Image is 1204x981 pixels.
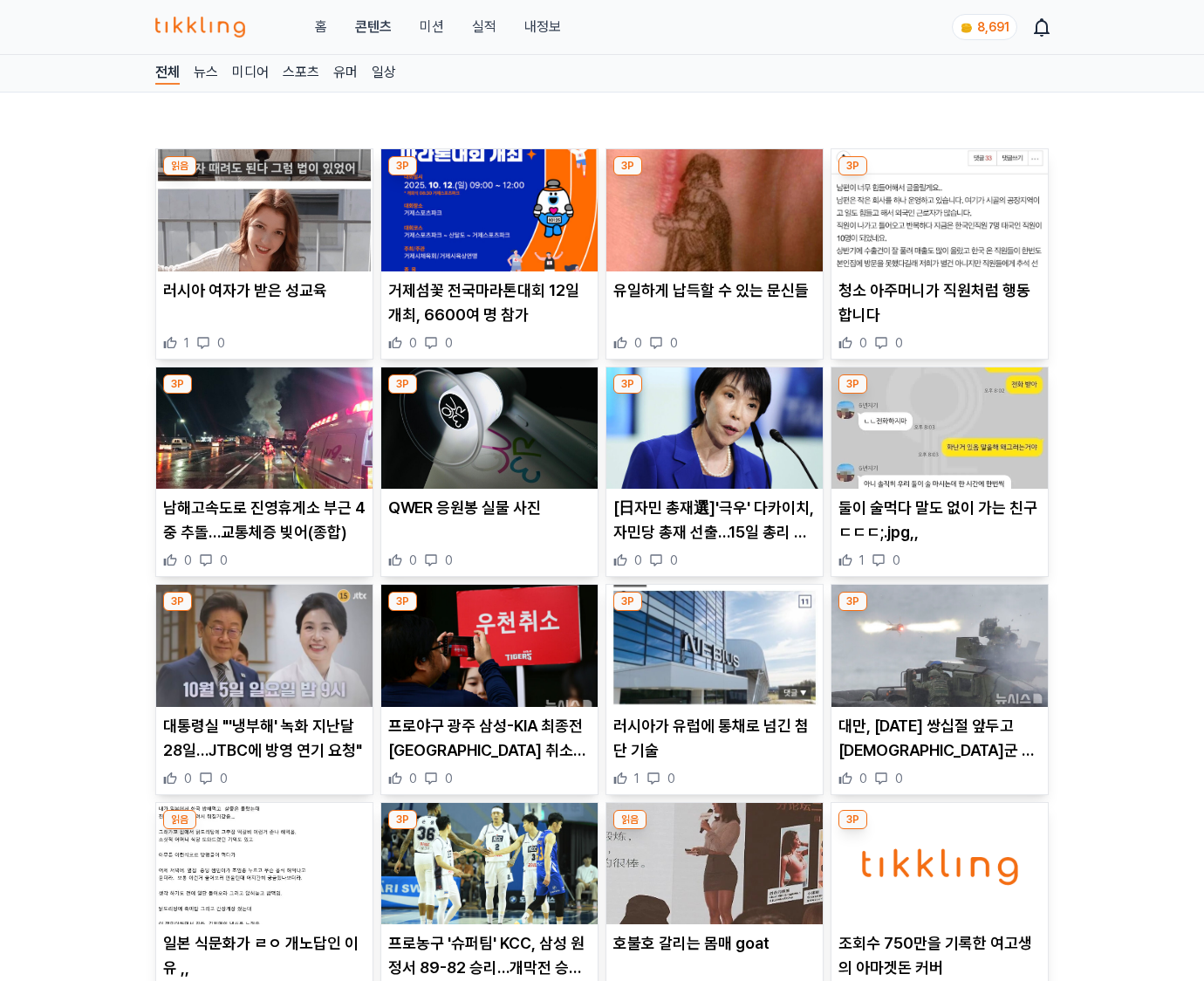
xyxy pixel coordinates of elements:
span: 0 [670,334,678,352]
div: 3P 거제섬꽃 전국마라톤대회 12일 개최, 6600여 명 참가 거제섬꽃 전국마라톤대회 12일 개최, 6600여 명 참가 0 0 [380,148,599,360]
img: 거제섬꽃 전국마라톤대회 12일 개최, 6600여 명 참가 [381,149,598,271]
div: 3P [388,156,417,175]
div: 3P [613,592,642,611]
p: 조회수 750만을 기록한 여고생의 아마겟돈 커버 [838,931,1041,980]
img: 프로야구 광주 삼성-KIA 최종전 우천 취소…4일 오후 5시 개최 [381,585,598,707]
div: 3P 러시아가 유럽에 통채로 넘긴 첨단 기술 러시아가 유럽에 통채로 넘긴 첨단 기술 1 0 [605,584,824,795]
img: 조회수 750만을 기록한 여고생의 아마겟돈 커버 [831,803,1048,925]
img: 대만, 10월10일 쌍십절 앞두고 중국군 동향 경계 [831,585,1048,707]
span: 1 [184,334,189,352]
a: 콘텐츠 [355,17,392,38]
p: 청소 아주머니가 직원처럼 행동합니다 [838,278,1041,327]
a: 실적 [472,17,496,38]
div: 3P 대통령실 "'냉부해' 녹화 지난달 28일…JTBC에 방영 연기 요청" 대통령실 "'냉부해' 녹화 지난달 28일…JTBC에 방영 연기 요청" 0 0 [155,584,373,795]
p: 거제섬꽃 전국마라톤대회 12일 개최, 6600여 명 참가 [388,278,591,327]
span: 0 [670,552,678,569]
p: 프로농구 '슈퍼팀' KCC, 삼성 원정서 89-82 승리…개막전 승전고 [388,931,591,980]
img: 러시아 여자가 받은 성교육 [156,149,373,271]
a: 유머 [333,62,358,85]
div: 3P [838,592,867,611]
img: 남해고속도로 진영휴게소 부근 4중 추돌…교통체증 빚어(종합) [156,367,373,490]
img: 티끌링 [155,17,245,38]
div: 3P [163,374,192,394]
span: 8,691 [977,20,1009,34]
span: 1 [634,770,640,787]
span: 0 [217,334,225,352]
div: 3P 프로야구 광주 삼성-KIA 최종전 우천 취소…4일 오후 5시 개최 프로야구 광주 삼성-KIA 최종전 [GEOGRAPHIC_DATA] 취소…4일 오후 5시 개최 0 0 [380,584,599,795]
span: 0 [409,334,417,352]
a: 내정보 [524,17,561,38]
img: coin [960,21,974,35]
div: 3P [838,810,867,829]
span: 0 [634,334,642,352]
button: 미션 [420,17,444,38]
p: 프로야구 광주 삼성-KIA 최종전 [GEOGRAPHIC_DATA] 취소…4일 오후 5시 개최 [388,714,591,763]
div: 3P 유일하게 납득할 수 있는 문신들 유일하게 납득할 수 있는 문신들 0 0 [605,148,824,360]
a: 일상 [372,62,396,85]
div: 3P [838,156,867,175]
img: 둘이 술먹다 말도 없이 가는 친구 ㄷㄷㄷ;.jpg,, [831,367,1048,490]
img: 러시아가 유럽에 통채로 넘긴 첨단 기술 [606,585,823,707]
div: 읽음 [163,810,196,829]
p: 둘이 술먹다 말도 없이 가는 친구 ㄷㄷㄷ;.jpg,, [838,496,1041,545]
div: 3P [388,592,417,611]
span: 0 [667,770,675,787]
span: 0 [445,334,453,352]
span: 0 [445,552,453,569]
div: 3P [388,810,417,829]
span: 0 [409,770,417,787]
img: QWER 응원봉 실물 사진 [381,367,598,490]
p: 남해고속도로 진영휴게소 부근 4중 추돌…교통체증 빚어(종합) [163,496,366,545]
a: 뉴스 [194,62,218,85]
a: coin 8,691 [952,14,1014,40]
div: 3P [613,156,642,175]
div: 3P [163,592,192,611]
p: 대만, [DATE] 쌍십절 앞두고 [DEMOGRAPHIC_DATA]군 동향 경계 [838,714,1041,763]
div: 읽음 러시아 여자가 받은 성교육 러시아 여자가 받은 성교육 1 0 [155,148,373,360]
img: 청소 아주머니가 직원처럼 행동합니다 [831,149,1048,271]
div: 3P [613,374,642,394]
p: 일본 식문화가 ㄹㅇ 개노답인 이유 ,, [163,931,366,980]
span: 0 [184,770,192,787]
img: 호불호 갈리는 몸매 goat [606,803,823,925]
img: [日자민 총재選]'극우' 다카이치, 자민당 총재 선출…15일 총리 취임 전망(종합) [606,367,823,490]
div: 3P [838,374,867,394]
p: 러시아 여자가 받은 성교육 [163,278,366,303]
span: 0 [220,552,228,569]
span: 0 [893,552,900,569]
p: 러시아가 유럽에 통채로 넘긴 첨단 기술 [613,714,816,763]
a: 홈 [315,17,327,38]
a: 스포츠 [283,62,319,85]
span: 0 [895,334,903,352]
div: 3P 청소 아주머니가 직원처럼 행동합니다 청소 아주머니가 직원처럼 행동합니다 0 0 [831,148,1049,360]
p: 대통령실 "'냉부해' 녹화 지난달 28일…JTBC에 방영 연기 요청" [163,714,366,763]
p: 유일하게 납득할 수 있는 문신들 [613,278,816,303]
img: 프로농구 '슈퍼팀' KCC, 삼성 원정서 89-82 승리…개막전 승전고 [381,803,598,925]
span: 1 [859,552,865,569]
img: 일본 식문화가 ㄹㅇ 개노답인 이유 ,, [156,803,373,925]
span: 0 [445,770,453,787]
span: 0 [895,770,903,787]
a: 전체 [155,62,180,85]
div: 3P 둘이 술먹다 말도 없이 가는 친구 ㄷㄷㄷ;.jpg,, 둘이 술먹다 말도 없이 가는 친구 ㄷㄷㄷ;.jpg,, 1 0 [831,367,1049,578]
p: 호불호 갈리는 몸매 goat [613,931,816,956]
div: 3P QWER 응원봉 실물 사진 QWER 응원봉 실물 사진 0 0 [380,367,599,578]
div: 읽음 [163,156,196,175]
div: 3P [日자민 총재選]'극우' 다카이치, 자민당 총재 선출…15일 총리 취임 전망(종합) [日자민 총재選]'극우' 다카이치, 자민당 총재 선출…15일 총리 취임 전망(종합) 0 0 [605,367,824,578]
img: 유일하게 납득할 수 있는 문신들 [606,149,823,271]
div: 3P 남해고속도로 진영휴게소 부근 4중 추돌…교통체증 빚어(종합) 남해고속도로 진영휴게소 부근 4중 추돌…교통체증 빚어(종합) 0 0 [155,367,373,578]
span: 0 [634,552,642,569]
div: 읽음 [613,810,646,829]
span: 0 [220,770,228,787]
span: 0 [184,552,192,569]
p: [日자민 총재選]'극우' 다카이치, 자민당 총재 선출…15일 총리 취임 전망(종합) [613,496,816,545]
span: 0 [859,334,867,352]
div: 3P 대만, 10월10일 쌍십절 앞두고 중국군 동향 경계 대만, [DATE] 쌍십절 앞두고 [DEMOGRAPHIC_DATA]군 동향 경계 0 0 [831,584,1049,795]
a: 미디어 [232,62,269,85]
span: 0 [859,770,867,787]
div: 3P [388,374,417,394]
img: 대통령실 "'냉부해' 녹화 지난달 28일…JTBC에 방영 연기 요청" [156,585,373,707]
span: 0 [409,552,417,569]
p: QWER 응원봉 실물 사진 [388,496,591,520]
